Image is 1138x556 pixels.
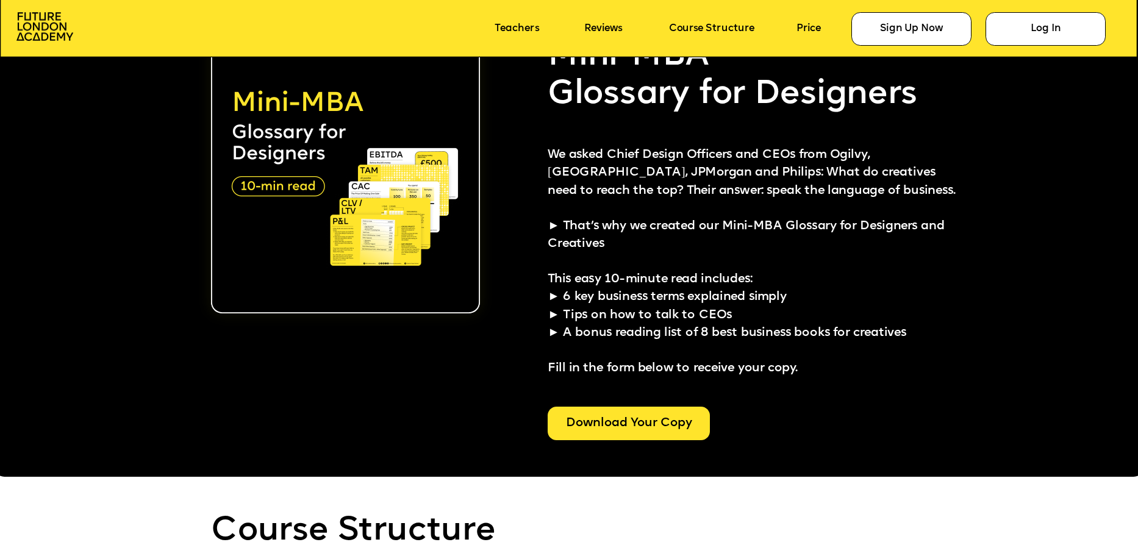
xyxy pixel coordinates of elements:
[669,23,754,34] a: Course Structure
[16,12,73,41] img: image-aac980e9-41de-4c2d-a048-f29dd30a0068.png
[796,23,821,34] a: Price
[584,23,622,34] a: Reviews
[495,23,539,34] a: Teachers
[548,273,906,374] span: This easy 10-minute read includes: ► 6 key business terms explained simply ► Tips on how to talk ...
[548,78,918,112] span: Glossary for Designers
[211,511,745,551] p: Course Structure
[548,149,956,250] span: We asked Chief Design Officers and CEOs from Ogilvy, [GEOGRAPHIC_DATA], JPMorgan and Philips: Wha...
